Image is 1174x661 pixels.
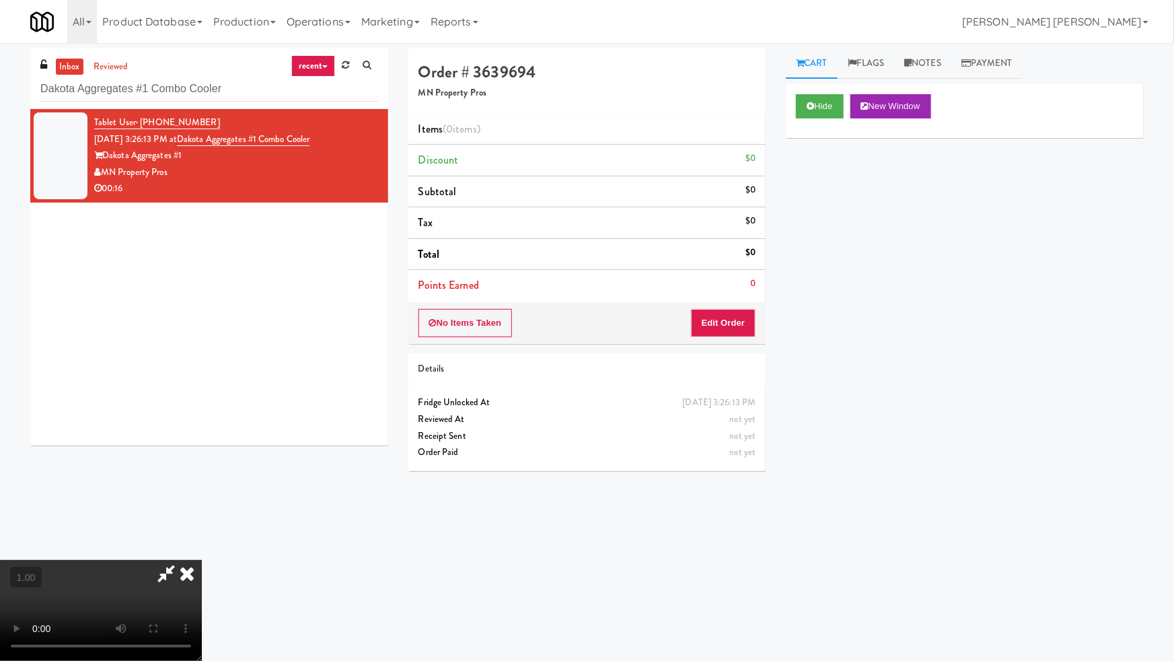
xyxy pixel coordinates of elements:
[691,309,756,337] button: Edit Order
[136,116,220,129] span: · [PHONE_NUMBER]
[418,152,459,168] span: Discount
[745,150,756,167] div: $0
[951,48,1023,79] a: Payment
[94,133,177,145] span: [DATE] 3:26:13 PM at
[730,429,756,442] span: not yet
[418,309,513,337] button: No Items Taken
[418,246,440,262] span: Total
[94,116,220,129] a: Tablet User· [PHONE_NUMBER]
[418,444,756,461] div: Order Paid
[90,59,132,75] a: reviewed
[418,411,756,428] div: Reviewed At
[30,10,54,34] img: Micromart
[745,213,756,230] div: $0
[94,147,378,164] div: Dakota Aggregates #1
[750,275,756,292] div: 0
[786,48,838,79] a: Cart
[418,88,756,98] h5: MN Property Pros
[30,109,388,203] li: Tablet User· [PHONE_NUMBER][DATE] 3:26:13 PM atDakota Aggregates #1 Combo CoolerDakota Aggregates...
[453,121,477,137] ng-pluralize: items
[418,277,479,293] span: Points Earned
[683,394,756,411] div: [DATE] 3:26:13 PM
[745,182,756,199] div: $0
[94,180,378,197] div: 00:16
[418,394,756,411] div: Fridge Unlocked At
[177,133,309,146] a: Dakota Aggregates #1 Combo Cooler
[745,244,756,261] div: $0
[418,121,480,137] span: Items
[418,184,457,199] span: Subtotal
[94,164,378,181] div: MN Property Pros
[418,361,756,378] div: Details
[796,94,843,118] button: Hide
[838,48,895,79] a: Flags
[894,48,951,79] a: Notes
[418,428,756,445] div: Receipt Sent
[418,63,756,81] h4: Order # 3639694
[730,446,756,458] span: not yet
[850,94,931,118] button: New Window
[40,77,378,102] input: Search vision orders
[418,215,433,230] span: Tax
[730,413,756,425] span: not yet
[443,121,480,137] span: (0 )
[291,55,336,77] a: recent
[56,59,83,75] a: inbox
